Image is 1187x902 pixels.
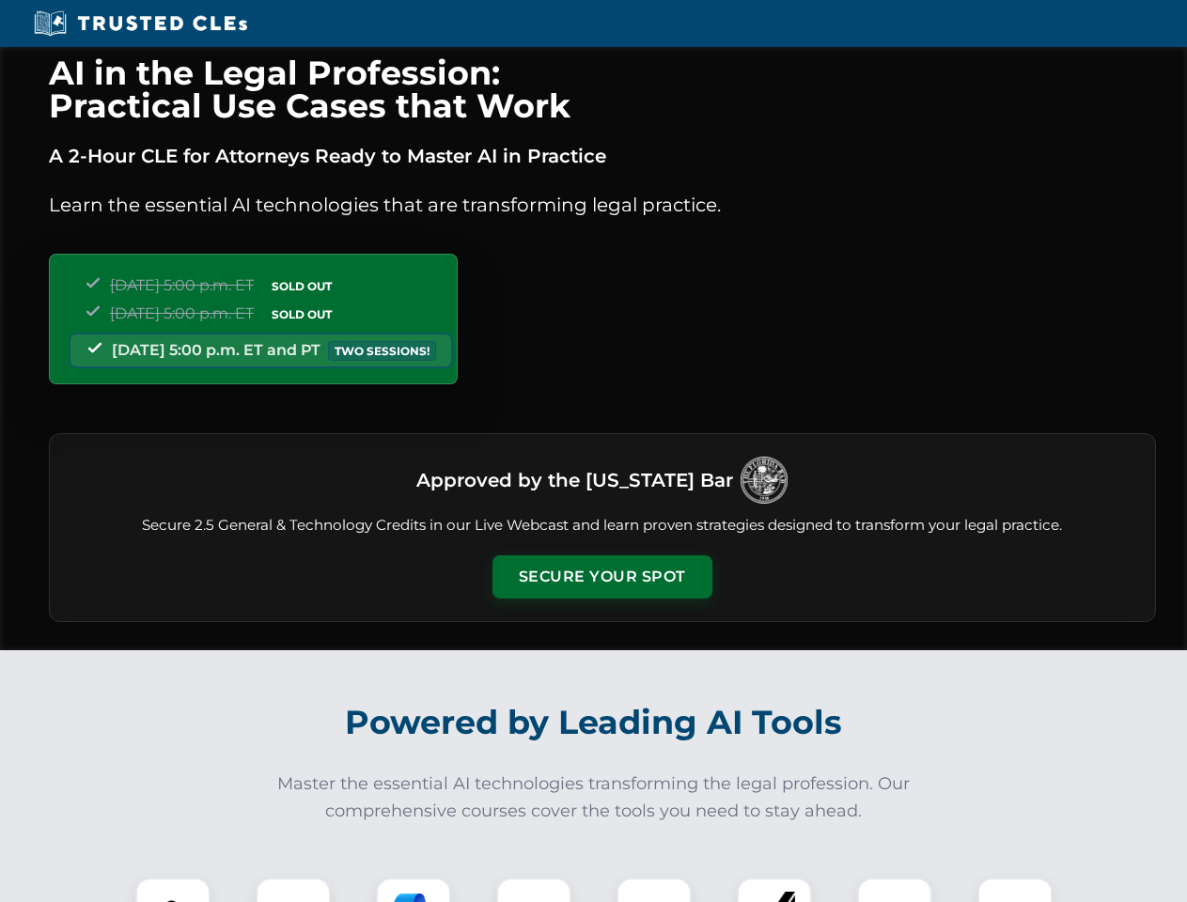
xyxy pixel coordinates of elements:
p: Learn the essential AI technologies that are transforming legal practice. [49,190,1156,220]
span: [DATE] 5:00 p.m. ET [110,276,254,294]
p: Master the essential AI technologies transforming the legal profession. Our comprehensive courses... [265,770,923,825]
h2: Powered by Leading AI Tools [73,690,1115,755]
span: SOLD OUT [265,276,338,296]
h1: AI in the Legal Profession: Practical Use Cases that Work [49,56,1156,122]
span: [DATE] 5:00 p.m. ET [110,304,254,322]
h3: Approved by the [US_STATE] Bar [416,463,733,497]
span: SOLD OUT [265,304,338,324]
img: Logo [741,457,788,504]
button: Secure Your Spot [492,555,712,599]
p: A 2-Hour CLE for Attorneys Ready to Master AI in Practice [49,141,1156,171]
img: Trusted CLEs [28,9,253,38]
p: Secure 2.5 General & Technology Credits in our Live Webcast and learn proven strategies designed ... [72,515,1132,537]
